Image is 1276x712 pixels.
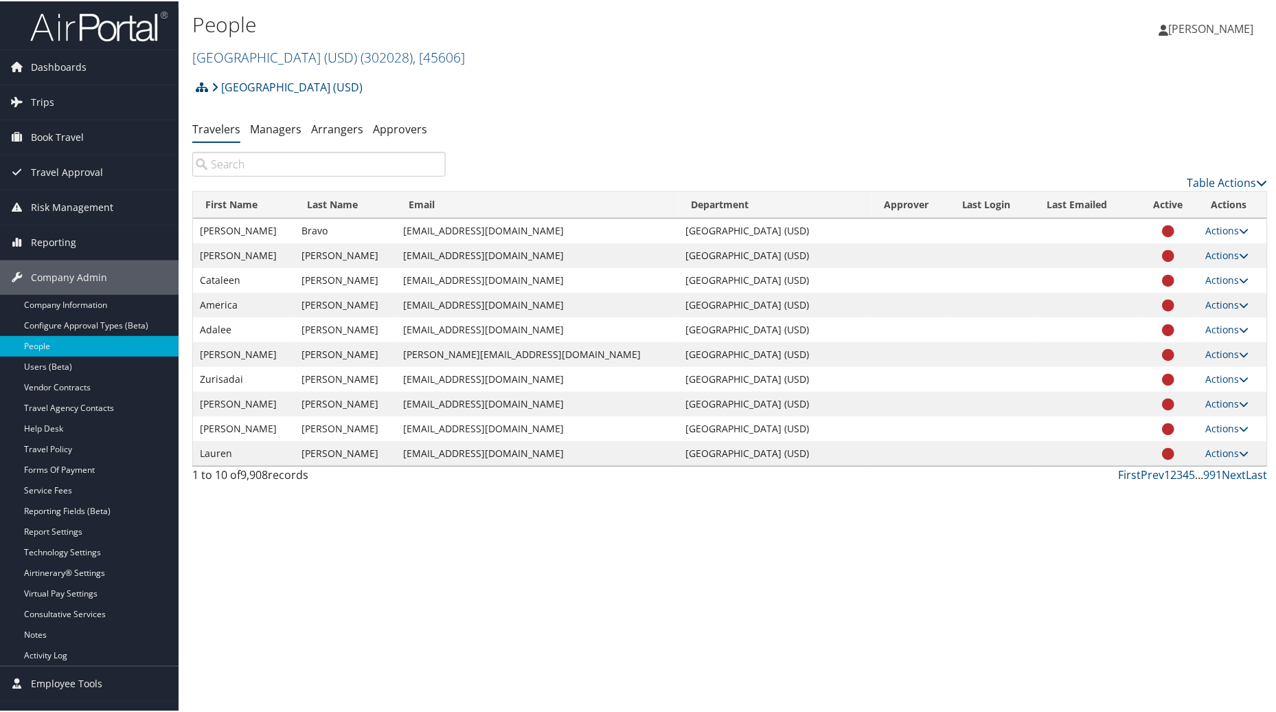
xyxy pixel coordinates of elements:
[679,291,872,316] td: [GEOGRAPHIC_DATA] (USD)
[679,440,872,465] td: [GEOGRAPHIC_DATA] (USD)
[1206,346,1249,359] a: Actions
[31,259,107,293] span: Company Admin
[679,190,872,217] th: Department: activate to sort column ascending
[1119,466,1141,481] a: First
[193,415,295,440] td: [PERSON_NAME]
[295,341,396,366] td: [PERSON_NAME]
[295,366,396,390] td: [PERSON_NAME]
[1199,190,1267,217] th: Actions
[193,267,295,291] td: Cataleen
[679,217,872,242] td: [GEOGRAPHIC_DATA] (USD)
[361,47,413,65] span: ( 302028 )
[311,120,363,135] a: Arrangers
[31,224,76,258] span: Reporting
[193,291,295,316] td: America
[679,267,872,291] td: [GEOGRAPHIC_DATA] (USD)
[193,217,295,242] td: [PERSON_NAME]
[679,390,872,415] td: [GEOGRAPHIC_DATA] (USD)
[1204,466,1222,481] a: 991
[192,47,465,65] a: [GEOGRAPHIC_DATA] (USD)
[1206,421,1249,434] a: Actions
[1222,466,1246,481] a: Next
[413,47,465,65] span: , [ 45606 ]
[31,189,113,223] span: Risk Management
[1206,322,1249,335] a: Actions
[31,119,84,153] span: Book Travel
[1206,371,1249,384] a: Actions
[295,242,396,267] td: [PERSON_NAME]
[31,49,87,83] span: Dashboards
[295,291,396,316] td: [PERSON_NAME]
[1206,445,1249,458] a: Actions
[240,466,268,481] span: 9,908
[397,390,679,415] td: [EMAIL_ADDRESS][DOMAIN_NAME]
[1159,7,1268,48] a: [PERSON_NAME]
[397,267,679,291] td: [EMAIL_ADDRESS][DOMAIN_NAME]
[192,120,240,135] a: Travelers
[397,242,679,267] td: [EMAIL_ADDRESS][DOMAIN_NAME]
[679,366,872,390] td: [GEOGRAPHIC_DATA] (USD)
[1138,190,1199,217] th: Active: activate to sort column descending
[397,316,679,341] td: [EMAIL_ADDRESS][DOMAIN_NAME]
[950,190,1035,217] th: Last Login: activate to sort column ascending
[1141,466,1165,481] a: Prev
[192,465,446,489] div: 1 to 10 of records
[295,217,396,242] td: Bravo
[31,665,102,700] span: Employee Tools
[193,242,295,267] td: [PERSON_NAME]
[192,9,909,38] h1: People
[212,72,363,100] a: [GEOGRAPHIC_DATA] (USD)
[872,190,950,217] th: Approver
[679,316,872,341] td: [GEOGRAPHIC_DATA] (USD)
[1035,190,1139,217] th: Last Emailed: activate to sort column ascending
[679,341,872,366] td: [GEOGRAPHIC_DATA] (USD)
[1206,297,1249,310] a: Actions
[1196,466,1204,481] span: …
[193,341,295,366] td: [PERSON_NAME]
[397,341,679,366] td: [PERSON_NAME][EMAIL_ADDRESS][DOMAIN_NAME]
[1206,396,1249,409] a: Actions
[295,316,396,341] td: [PERSON_NAME]
[1246,466,1268,481] a: Last
[193,316,295,341] td: Adalee
[30,9,168,41] img: airportal-logo.png
[1171,466,1177,481] a: 2
[1169,20,1254,35] span: [PERSON_NAME]
[31,84,54,118] span: Trips
[193,190,295,217] th: First Name: activate to sort column ascending
[295,440,396,465] td: [PERSON_NAME]
[397,190,679,217] th: Email: activate to sort column ascending
[192,151,446,175] input: Search
[31,154,103,188] span: Travel Approval
[397,366,679,390] td: [EMAIL_ADDRESS][DOMAIN_NAME]
[1177,466,1183,481] a: 3
[1206,247,1249,260] a: Actions
[397,217,679,242] td: [EMAIL_ADDRESS][DOMAIN_NAME]
[373,120,427,135] a: Approvers
[295,267,396,291] td: [PERSON_NAME]
[1189,466,1196,481] a: 5
[193,366,295,390] td: Zurisadai
[397,440,679,465] td: [EMAIL_ADDRESS][DOMAIN_NAME]
[295,190,396,217] th: Last Name: activate to sort column ascending
[250,120,301,135] a: Managers
[295,390,396,415] td: [PERSON_NAME]
[193,440,295,465] td: Lauren
[193,390,295,415] td: [PERSON_NAME]
[397,415,679,440] td: [EMAIL_ADDRESS][DOMAIN_NAME]
[679,415,872,440] td: [GEOGRAPHIC_DATA] (USD)
[1206,272,1249,285] a: Actions
[1206,223,1249,236] a: Actions
[679,242,872,267] td: [GEOGRAPHIC_DATA] (USD)
[397,291,679,316] td: [EMAIL_ADDRESS][DOMAIN_NAME]
[1183,466,1189,481] a: 4
[295,415,396,440] td: [PERSON_NAME]
[1187,174,1268,189] a: Table Actions
[1165,466,1171,481] a: 1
